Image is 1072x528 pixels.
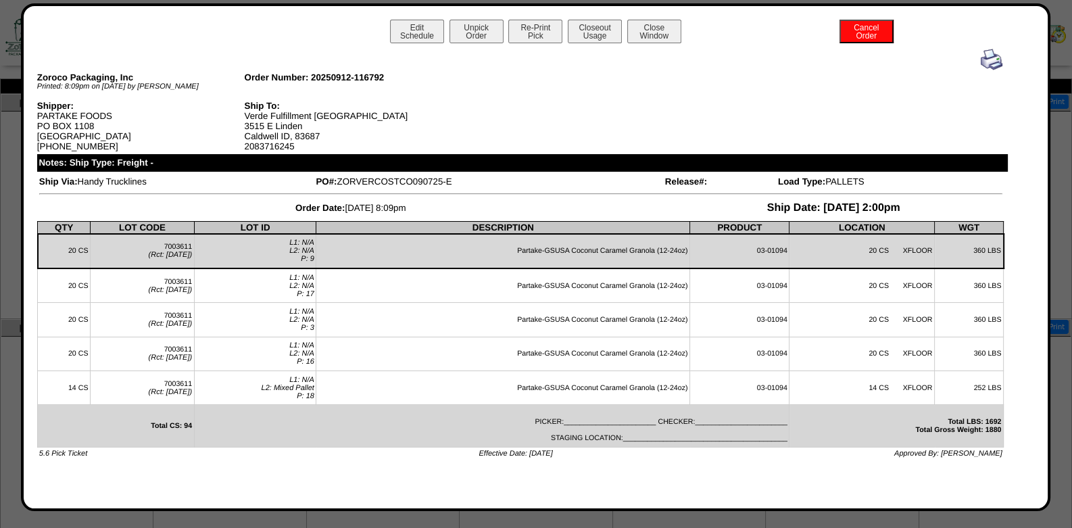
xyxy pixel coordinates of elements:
img: print.gif [981,49,1002,70]
td: Total LBS: 1692 Total Gross Weight: 1880 [789,405,1004,447]
button: EditSchedule [390,20,444,43]
a: CloseWindow [626,30,683,41]
td: Partake-GSUSA Coconut Caramel Granola (12-24oz) [316,303,690,337]
td: Partake-GSUSA Coconut Caramel Granola (12-24oz) [316,268,690,303]
td: 03-01094 [690,303,789,337]
td: 20 CS [38,234,91,268]
span: L1: N/A L2: N/A P: 16 [289,341,314,366]
td: PALLETS [777,176,1003,187]
span: L1: N/A L2: N/A P: 9 [289,239,314,263]
span: PO#: [316,176,337,187]
td: 360 LBS [935,303,1004,337]
div: Zoroco Packaging, Inc [37,72,245,82]
div: Printed: 8:09pm on [DATE] by [PERSON_NAME] [37,82,245,91]
span: Ship Via: [39,176,78,187]
td: 7003611 [91,303,195,337]
th: PRODUCT [690,221,789,234]
div: Shipper: [37,101,245,111]
td: Total CS: 94 [38,405,194,447]
button: UnpickOrder [449,20,504,43]
span: L1: N/A L2: N/A P: 17 [289,274,314,298]
div: Order Number: 20250912-116792 [244,72,452,82]
td: 20 CS [38,268,91,303]
td: 20 CS [38,303,91,337]
td: Partake-GSUSA Coconut Caramel Granola (12-24oz) [316,370,690,404]
td: ZORVERCOSTCO090725-E [315,176,662,187]
button: CloseoutUsage [568,20,622,43]
td: 20 CS XFLOOR [789,268,935,303]
td: 03-01094 [690,370,789,404]
span: Effective Date: [DATE] [479,450,552,458]
div: Ship To: [244,101,452,111]
td: 20 CS XFLOOR [789,337,935,370]
th: QTY [38,221,91,234]
td: 03-01094 [690,268,789,303]
td: PICKER:_______________________ CHECKER:_______________________ STAGING LOCATION:_________________... [194,405,789,447]
span: Release#: [665,176,707,187]
td: 20 CS [38,337,91,370]
span: Order Date: [295,203,345,213]
td: 14 CS [38,370,91,404]
span: L1: N/A L2: Mixed Pallet P: 18 [262,376,314,400]
td: Partake-GSUSA Coconut Caramel Granola (12-24oz) [316,234,690,268]
span: (Rct: [DATE]) [149,388,193,396]
button: CloseWindow [627,20,681,43]
span: Approved By: [PERSON_NAME] [894,450,1002,458]
td: 7003611 [91,370,195,404]
td: 360 LBS [935,268,1004,303]
td: 360 LBS [935,337,1004,370]
td: [DATE] 8:09pm [39,201,663,215]
div: PARTAKE FOODS PO BOX 1108 [GEOGRAPHIC_DATA] [PHONE_NUMBER] [37,101,245,151]
td: 360 LBS [935,234,1004,268]
span: 5.6 Pick Ticket [39,450,87,458]
td: 7003611 [91,234,195,268]
span: Load Type: [778,176,825,187]
button: Re-PrintPick [508,20,562,43]
td: 252 LBS [935,370,1004,404]
td: Partake-GSUSA Coconut Caramel Granola (12-24oz) [316,337,690,370]
div: Notes: Ship Type: Freight - [37,154,1008,172]
td: 20 CS XFLOOR [789,303,935,337]
td: 14 CS XFLOOR [789,370,935,404]
th: LOT CODE [91,221,195,234]
td: 03-01094 [690,337,789,370]
div: Verde Fulfillment [GEOGRAPHIC_DATA] 3515 E Linden Caldwell ID, 83687 2083716245 [244,101,452,151]
td: 03-01094 [690,234,789,268]
span: (Rct: [DATE]) [149,251,193,259]
th: DESCRIPTION [316,221,690,234]
td: 7003611 [91,337,195,370]
td: 7003611 [91,268,195,303]
span: L1: N/A L2: N/A P: 3 [289,308,314,332]
button: CancelOrder [839,20,894,43]
span: (Rct: [DATE]) [149,320,193,328]
span: (Rct: [DATE]) [149,286,193,294]
th: LOT ID [194,221,316,234]
td: Handy Trucklines [39,176,314,187]
span: Ship Date: [DATE] 2:00pm [767,202,900,214]
th: WGT [935,221,1004,234]
th: LOCATION [789,221,935,234]
span: (Rct: [DATE]) [149,354,193,362]
td: 20 CS XFLOOR [789,234,935,268]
